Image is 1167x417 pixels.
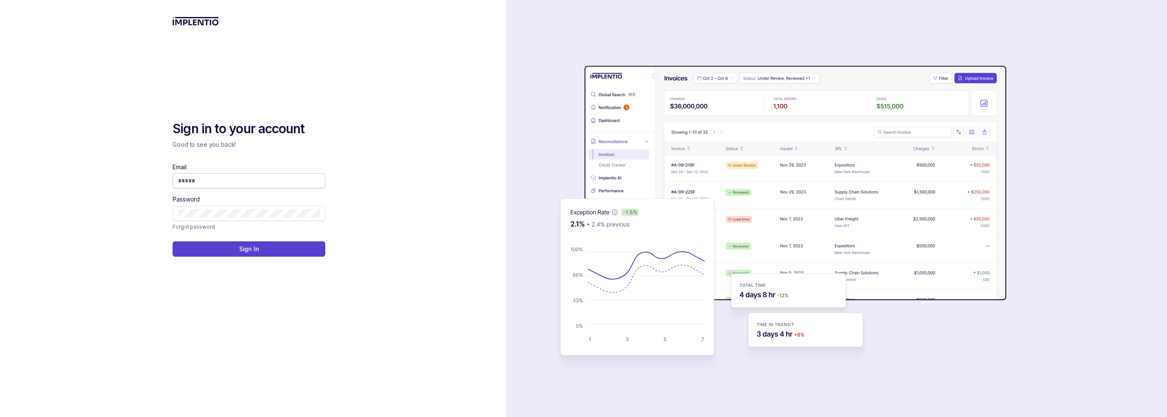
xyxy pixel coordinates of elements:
a: Link Forgot password [173,223,215,231]
img: signin-background.svg [530,39,1010,378]
h2: Sign in to your account [173,120,325,137]
button: Sign In [173,241,325,257]
label: Password [173,195,200,204]
p: Sign In [239,245,259,253]
img: logo [173,17,219,25]
label: Email [173,163,186,171]
p: Forgot password [173,223,215,231]
p: Good to see you back! [173,140,325,149]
